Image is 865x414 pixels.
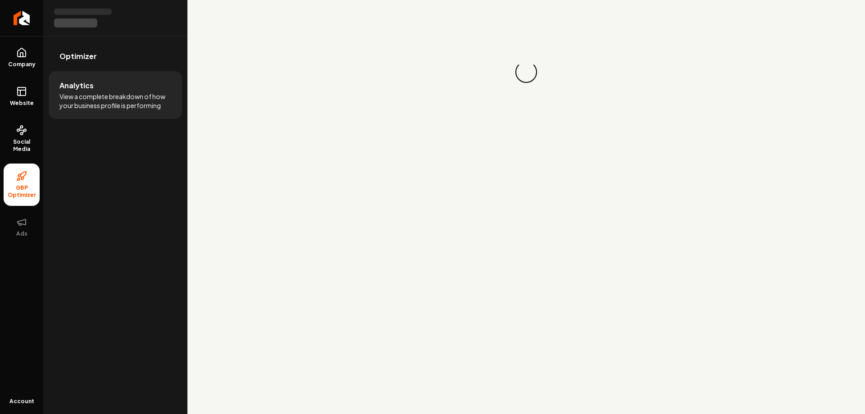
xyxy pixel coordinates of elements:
button: Ads [4,209,40,245]
a: Optimizer [49,42,182,71]
span: Company [5,61,39,68]
a: Website [4,79,40,114]
span: Social Media [4,138,40,153]
a: Social Media [4,118,40,160]
a: Company [4,40,40,75]
span: Ads [13,230,31,237]
span: View a complete breakdown of how your business profile is performing [59,92,171,110]
span: Optimizer [59,51,97,62]
img: Rebolt Logo [14,11,30,25]
span: GBP Optimizer [4,184,40,199]
span: Account [9,398,34,405]
span: Website [6,100,37,107]
span: Analytics [59,80,94,91]
div: Loading [515,61,537,83]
